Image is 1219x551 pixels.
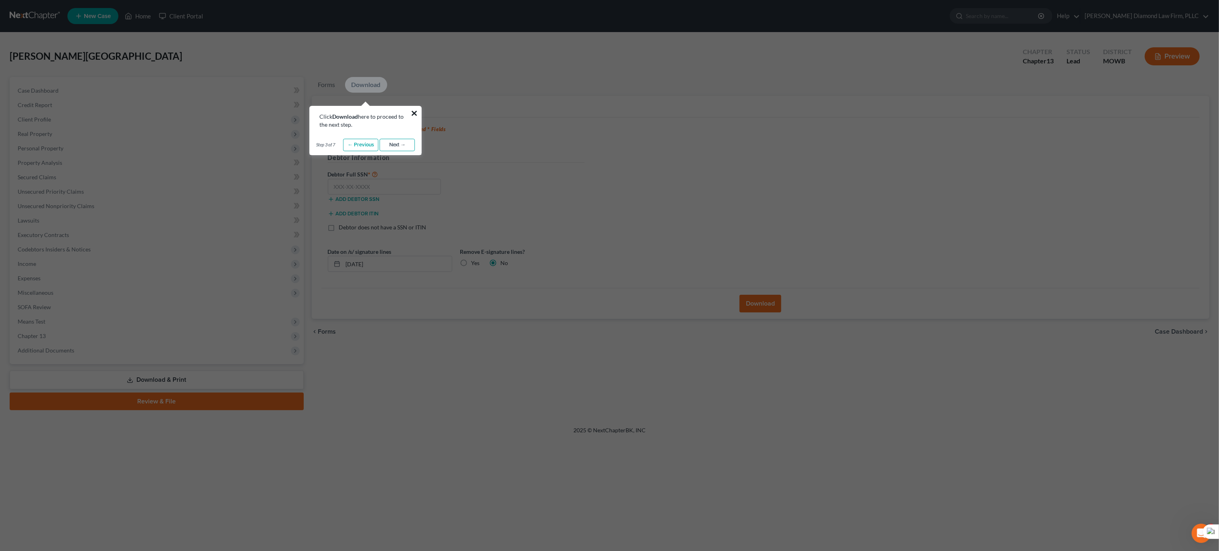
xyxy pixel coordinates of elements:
[410,107,418,120] button: ×
[1208,524,1215,530] span: 4
[1192,524,1211,543] iframe: Intercom live chat
[319,113,412,129] div: Click here to proceed to the next step.
[345,77,387,93] a: Download
[343,139,378,152] a: ← Previous
[380,139,415,152] a: Next →
[316,142,335,148] span: Step 3 of 7
[332,113,358,120] b: Download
